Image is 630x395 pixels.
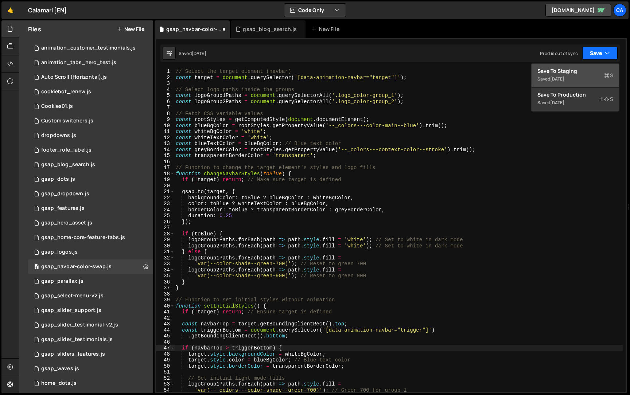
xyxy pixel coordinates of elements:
div: 25 [156,213,175,219]
div: 17 [156,165,175,171]
div: 34 [156,267,175,273]
button: Save [582,47,618,60]
div: gsap_waves.js [41,365,79,372]
div: gsap_navbar-color-swap.js [166,26,221,33]
a: Ca [613,4,626,17]
a: 🤙 [1,1,19,19]
div: 49 [156,357,175,363]
span: S [604,72,613,79]
div: 2818/6726.js [28,70,153,85]
div: 7 [156,105,175,111]
div: animation_customer_testimonials.js [41,45,136,51]
div: 20 [156,183,175,189]
div: 2818/13763.js [28,361,153,376]
div: 21 [156,189,175,195]
button: Save to ProductionS Saved[DATE] [532,87,619,111]
div: Calamari [EN] [28,6,67,15]
div: gsap_logos.js [41,249,78,255]
div: gsap_hero_asset.js [41,220,92,226]
div: 2818/16378.js [28,347,153,361]
div: 2818/14220.js [28,245,153,259]
div: gsap_blog_search.js [41,161,95,168]
div: 2818/14186.js [28,259,153,274]
div: Save to Production [537,91,613,98]
div: 2818/15649.js [28,187,153,201]
div: 3 [156,81,175,87]
div: 19 [156,177,175,183]
div: 2818/5802.js [28,114,153,128]
div: Save to Staging [537,67,613,75]
div: 2818/34279.js [28,376,153,391]
div: 2818/20966.js [28,55,153,70]
div: 13 [156,141,175,147]
div: 4 [156,87,175,93]
div: 10 [156,123,175,129]
a: [DOMAIN_NAME] [545,4,611,17]
div: 46 [156,339,175,345]
div: 2818/18525.js [28,85,153,99]
div: Saved [537,98,613,107]
div: 37 [156,285,175,291]
div: 52 [156,375,175,382]
div: gsap_dots.js [41,176,75,183]
div: 2 [156,75,175,81]
div: 51 [156,369,175,375]
div: 36 [156,279,175,285]
div: Saved [537,75,613,83]
button: Code Only [284,4,346,17]
div: Auto Scroll (Horizontal).js [41,74,107,81]
div: 23 [156,201,175,207]
div: 43 [156,321,175,327]
div: 2818/4789.js [28,128,153,143]
div: 2818/15677.js [28,216,153,230]
div: footer_role_label.js [41,147,92,153]
div: 44 [156,327,175,333]
div: 53 [156,381,175,387]
div: home_dots.js [41,380,77,387]
div: gsap_slider_testimonials.js [41,336,113,343]
div: 2818/18172.js [28,41,153,55]
div: animation_tabs_hero_test.js [41,59,116,66]
div: 42 [156,315,175,321]
div: 22 [156,195,175,201]
h2: Files [28,25,41,33]
div: 2818/14189.js [28,274,153,289]
div: 14 [156,147,175,153]
div: 11 [156,129,175,135]
div: gsap_dropdown.js [41,191,89,197]
div: 2818/20133.js [28,318,153,332]
div: 2818/29474.js [28,143,153,157]
div: 40 [156,303,175,309]
div: 31 [156,249,175,255]
div: 2818/14191.js [28,201,153,216]
button: Save to StagingS Saved[DATE] [532,64,619,87]
div: gsap_slider_testimonial-v2.js [41,322,118,328]
div: gsap_blog_search.js [243,26,297,33]
div: Custom switchers.js [41,118,93,124]
div: 6 [156,99,175,105]
div: dropdowns.js [41,132,76,139]
div: gsap_select-menu-v2.js [41,293,104,299]
div: 28 [156,231,175,237]
div: gsap_features.js [41,205,85,212]
div: 15 [156,153,175,159]
div: Cookies01.js [41,103,73,110]
div: 29 [156,237,175,243]
div: Prod is out of sync [540,50,578,56]
div: 45 [156,333,175,339]
div: 50 [156,363,175,369]
div: gsap_slider_support.js [41,307,101,314]
div: gsap_parallax.js [41,278,83,285]
div: gsap_sliders_features.js [41,351,105,357]
div: 26 [156,219,175,225]
div: 39 [156,297,175,303]
div: 35 [156,273,175,279]
div: 8 [156,111,175,117]
div: 2818/20407.js [28,172,153,187]
div: 24 [156,207,175,213]
button: New File [117,26,144,32]
div: 41 [156,309,175,315]
div: 33 [156,261,175,267]
div: 2818/46998.js [28,157,153,172]
div: 47 [156,345,175,351]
